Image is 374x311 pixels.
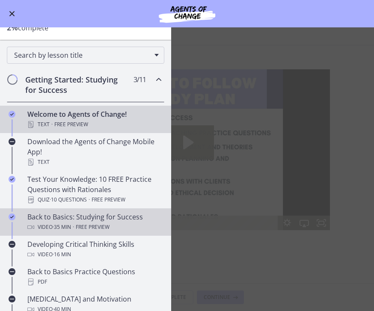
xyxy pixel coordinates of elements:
[27,267,161,287] div: Back to Basics Practice Questions
[53,249,71,260] span: · 16 min
[14,50,150,60] span: Search by lesson title
[27,119,161,130] div: Text
[7,9,17,19] button: Enable menu
[27,174,161,205] div: Test Your Knowledge: 10 FREE Practice Questions with Rationales
[92,195,125,205] span: Free preview
[73,222,74,232] span: ·
[136,3,238,24] img: Agents of Change
[54,119,88,130] span: Free preview
[76,222,110,232] span: Free preview
[9,176,15,183] i: Completed
[9,213,15,220] i: Completed
[27,136,161,167] div: Download the Agents of Change Mobile App!
[7,22,18,33] span: 2%
[269,146,286,161] button: Fullscreen
[134,74,146,85] span: 3 / 11
[27,239,161,260] div: Developing Critical Thinking Skills
[53,222,71,232] span: · 35 min
[37,146,230,161] div: Playbar
[50,195,87,205] span: · 10 Questions
[27,277,161,287] div: PDF
[116,56,170,90] button: Play Video: c1o6hcmjueu5qasqsu00.mp4
[27,109,161,130] div: Welcome to Agents of Change!
[27,212,161,232] div: Back to Basics: Studying for Success
[25,74,130,95] h2: Getting Started: Studying for Success
[27,222,161,232] div: Video
[51,119,53,130] span: ·
[27,249,161,260] div: Video
[7,47,164,64] div: Search by lesson title
[27,195,161,205] div: Quiz
[252,146,269,161] button: Airplay
[234,146,252,161] button: Show settings menu
[9,111,15,118] i: Completed
[89,195,90,205] span: ·
[7,22,164,33] p: complete
[27,157,161,167] div: Text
